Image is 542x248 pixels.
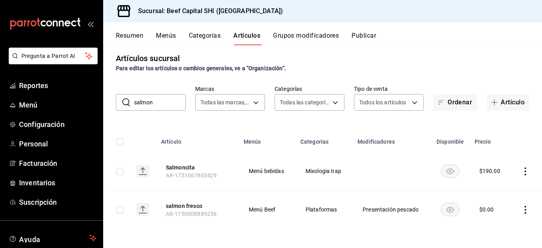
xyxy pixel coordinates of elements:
[166,163,229,171] button: edit-product-location
[19,138,96,149] span: Personal
[19,233,86,243] span: Ayuda
[479,167,500,175] div: $ 190.00
[132,6,283,16] h3: Sucursal: Beef Capital SHI ([GEOGRAPHIC_DATA])
[156,127,239,152] th: Artículo
[19,158,96,169] span: Facturación
[200,98,250,106] span: Todas las marcas, Sin marca
[116,65,286,71] strong: Para editar los artículos o cambios generales, ve a “Organización”.
[19,80,96,91] span: Reportes
[441,164,459,178] button: availability-product
[470,127,511,152] th: Precio
[353,127,431,152] th: Modificadores
[21,52,85,60] span: Pregunta a Parrot AI
[479,206,494,213] div: $ 0.00
[363,207,421,212] span: Presentación pescado
[19,119,96,130] span: Configuración
[116,32,143,45] button: Resumen
[19,177,96,188] span: Inventarios
[486,94,529,111] button: Artículo
[233,32,260,45] button: Artículos
[6,58,98,66] a: Pregunta a Parrot AI
[166,211,217,217] span: AR-1750008889256
[19,197,96,208] span: Suscripción
[9,48,98,64] button: Pregunta a Parrot AI
[87,21,94,27] button: open_drawer_menu
[306,207,343,212] span: Plataformas
[359,98,406,106] span: Todos los artículos
[275,86,344,92] label: Categorías
[195,86,265,92] label: Marcas
[19,100,96,110] span: Menú
[280,98,330,106] span: Todas las categorías, Sin categoría
[249,168,286,174] span: Menú bebidas
[273,32,339,45] button: Grupos modificadores
[431,127,470,152] th: Disponible
[521,167,529,175] button: actions
[189,32,221,45] button: Categorías
[354,86,424,92] label: Tipo de venta
[433,94,477,111] button: Ordenar
[249,207,286,212] span: Menú Beef
[441,203,459,216] button: availability-product
[306,168,343,174] span: Mixologia Irap
[116,52,180,64] div: Artículos sucursal
[352,32,376,45] button: Publicar
[521,206,529,214] button: actions
[296,127,353,152] th: Categorías
[116,32,542,45] div: navigation tabs
[134,94,186,110] input: Buscar artículo
[166,172,217,179] span: AR-1751067803429
[156,32,176,45] button: Menús
[239,127,296,152] th: Menús
[166,202,229,210] button: edit-product-location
